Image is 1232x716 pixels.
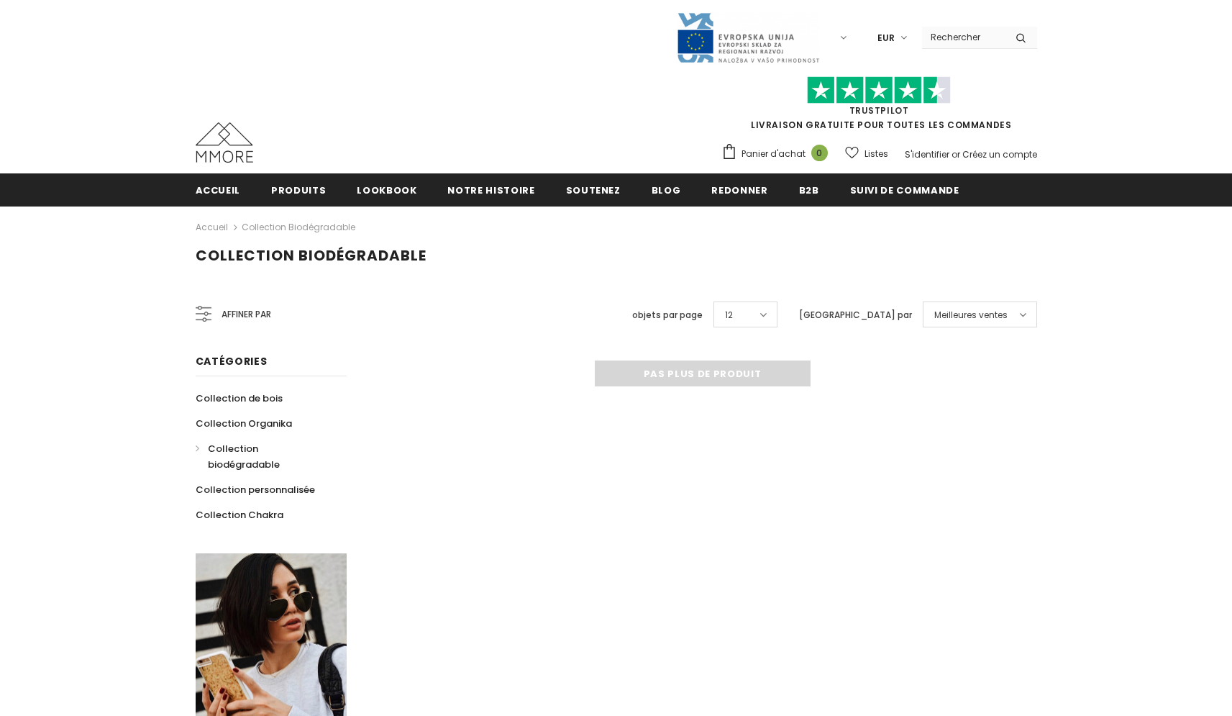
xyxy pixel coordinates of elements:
[196,391,283,405] span: Collection de bois
[196,386,283,411] a: Collection de bois
[711,173,767,206] a: Redonner
[849,104,909,117] a: TrustPilot
[447,183,534,197] span: Notre histoire
[196,245,426,266] span: Collection biodégradable
[877,31,895,45] span: EUR
[864,147,888,161] span: Listes
[271,183,326,197] span: Produits
[632,308,703,322] label: objets par page
[799,183,819,197] span: B2B
[742,147,806,161] span: Panier d'achat
[799,173,819,206] a: B2B
[196,122,253,163] img: Cas MMORE
[208,442,280,471] span: Collection biodégradable
[196,502,283,527] a: Collection Chakra
[807,76,951,104] img: Faites confiance aux étoiles pilotes
[652,183,681,197] span: Blog
[196,411,292,436] a: Collection Organika
[962,148,1037,160] a: Créez un compte
[222,307,271,322] span: Affiner par
[271,173,326,206] a: Produits
[811,145,828,161] span: 0
[196,354,268,368] span: Catégories
[850,173,959,206] a: Suivi de commande
[711,183,767,197] span: Redonner
[934,308,1008,322] span: Meilleures ventes
[845,141,888,166] a: Listes
[725,308,733,322] span: 12
[242,221,355,233] a: Collection biodégradable
[652,173,681,206] a: Blog
[196,436,331,477] a: Collection biodégradable
[196,477,315,502] a: Collection personnalisée
[357,183,416,197] span: Lookbook
[850,183,959,197] span: Suivi de commande
[196,483,315,497] span: Collection personnalisée
[196,508,283,522] span: Collection Chakra
[357,173,416,206] a: Lookbook
[447,173,534,206] a: Notre histoire
[721,83,1037,131] span: LIVRAISON GRATUITE POUR TOUTES LES COMMANDES
[196,219,228,236] a: Accueil
[721,143,835,165] a: Panier d'achat 0
[196,173,241,206] a: Accueil
[566,183,621,197] span: soutenez
[905,148,949,160] a: S'identifier
[799,308,912,322] label: [GEOGRAPHIC_DATA] par
[196,417,292,430] span: Collection Organika
[566,173,621,206] a: soutenez
[676,31,820,43] a: Javni Razpis
[676,12,820,64] img: Javni Razpis
[952,148,960,160] span: or
[922,27,1005,47] input: Search Site
[196,183,241,197] span: Accueil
